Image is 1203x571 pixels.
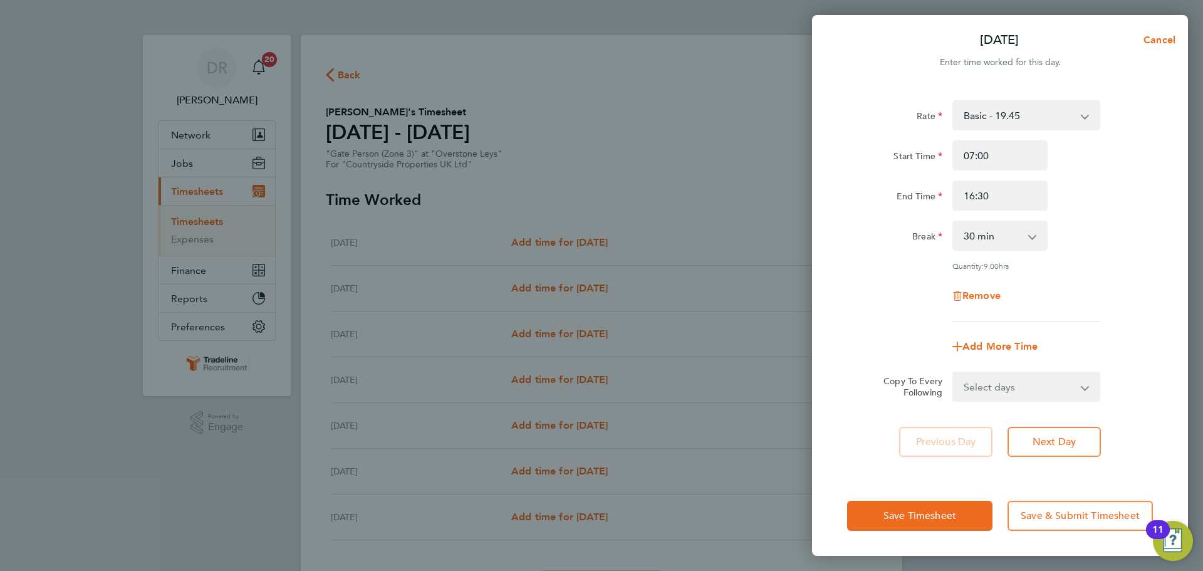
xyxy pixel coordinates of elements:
[1152,530,1164,546] div: 11
[952,181,1048,211] input: E.g. 18:00
[912,231,942,246] label: Break
[962,290,1001,301] span: Remove
[1008,427,1101,457] button: Next Day
[980,31,1019,49] p: [DATE]
[883,510,956,522] span: Save Timesheet
[893,150,942,165] label: Start Time
[1140,34,1175,46] span: Cancel
[847,501,992,531] button: Save Timesheet
[873,375,942,398] label: Copy To Every Following
[952,261,1100,271] div: Quantity: hrs
[1153,521,1193,561] button: Open Resource Center, 11 new notifications
[812,55,1188,70] div: Enter time worked for this day.
[962,340,1038,352] span: Add More Time
[952,140,1048,170] input: E.g. 08:00
[1033,436,1076,448] span: Next Day
[952,291,1001,301] button: Remove
[917,110,942,125] label: Rate
[897,191,942,206] label: End Time
[1123,28,1188,53] button: Cancel
[952,342,1038,352] button: Add More Time
[1008,501,1153,531] button: Save & Submit Timesheet
[1021,510,1140,522] span: Save & Submit Timesheet
[984,261,999,271] span: 9.00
